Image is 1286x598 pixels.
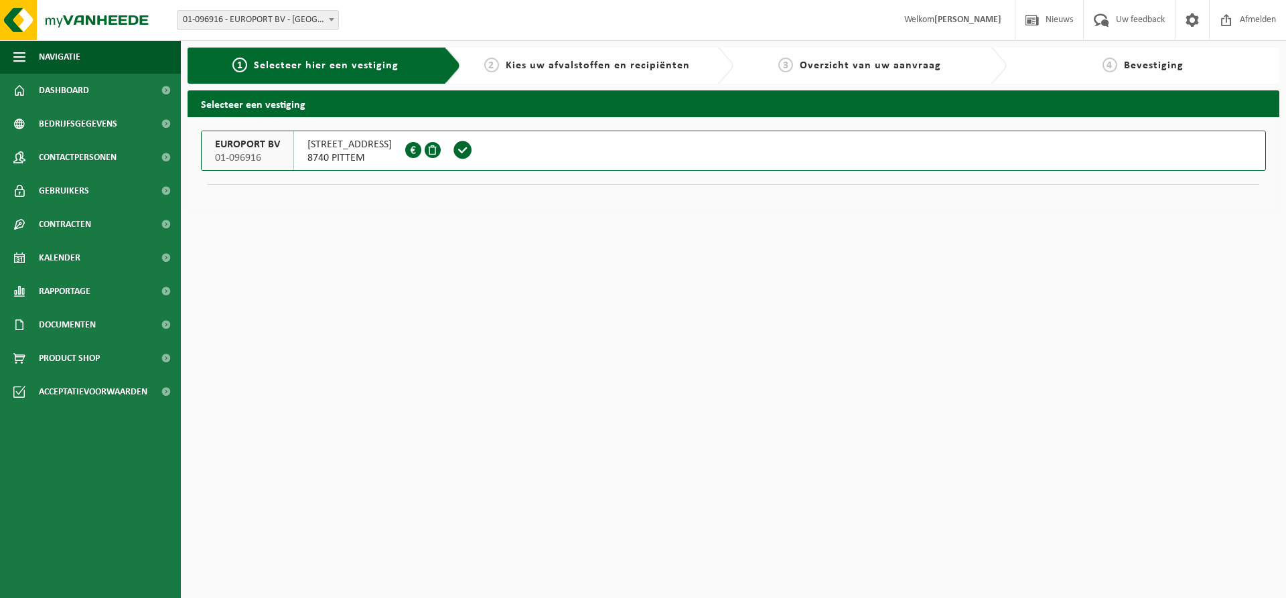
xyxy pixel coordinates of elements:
[934,15,1001,25] strong: [PERSON_NAME]
[506,60,690,71] span: Kies uw afvalstoffen en recipiënten
[201,131,1266,171] button: EUROPORT BV 01-096916 [STREET_ADDRESS]8740 PITTEM
[778,58,793,72] span: 3
[484,58,499,72] span: 2
[39,107,117,141] span: Bedrijfsgegevens
[307,138,392,151] span: [STREET_ADDRESS]
[307,151,392,165] span: 8740 PITTEM
[188,90,1279,117] h2: Selecteer een vestiging
[215,138,280,151] span: EUROPORT BV
[39,74,89,107] span: Dashboard
[1124,60,1184,71] span: Bevestiging
[232,58,247,72] span: 1
[215,151,280,165] span: 01-096916
[39,208,91,241] span: Contracten
[254,60,399,71] span: Selecteer hier een vestiging
[1102,58,1117,72] span: 4
[177,11,338,29] span: 01-096916 - EUROPORT BV - PITTEM
[800,60,941,71] span: Overzicht van uw aanvraag
[39,275,90,308] span: Rapportage
[39,174,89,208] span: Gebruikers
[177,10,339,30] span: 01-096916 - EUROPORT BV - PITTEM
[39,241,80,275] span: Kalender
[39,375,147,408] span: Acceptatievoorwaarden
[39,40,80,74] span: Navigatie
[39,308,96,342] span: Documenten
[39,141,117,174] span: Contactpersonen
[39,342,100,375] span: Product Shop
